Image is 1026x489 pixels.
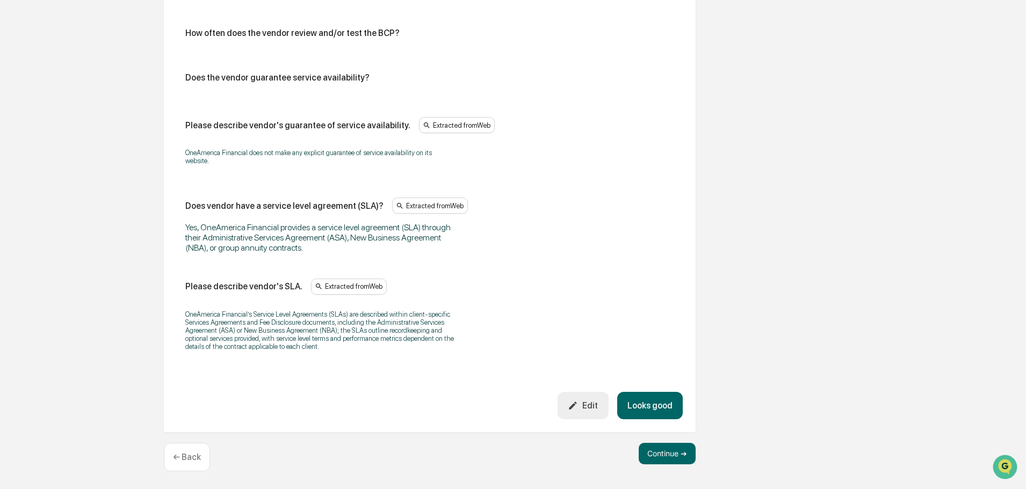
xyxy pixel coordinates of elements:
img: 1746055101610-c473b297-6a78-478c-a979-82029cc54cd1 [11,82,30,101]
div: Extracted from Web [419,117,495,133]
div: Start new chat [37,82,176,93]
p: OneAmerica Financial does not make any explicit guarantee of service availability on its website. [185,149,454,165]
div: We're available if you need us! [37,93,136,101]
p: How can we help? [11,23,196,40]
div: 🗄️ [78,136,86,145]
div: Yes, OneAmerica Financial provides a service level agreement (SLA) through their Administrative S... [185,222,454,253]
p: OneAmerica Financial’s Service Level Agreements (SLAs) are described within client-specific Servi... [185,310,454,351]
button: Start new chat [183,85,196,98]
button: Edit [558,392,609,419]
span: Preclearance [21,135,69,146]
div: Does vendor have a service level agreement (SLA)? [185,201,384,211]
div: How often does the vendor review and/or test the BCP? [185,28,400,38]
input: Clear [28,49,177,60]
p: ← Back [173,452,201,462]
div: 🔎 [11,157,19,165]
span: Data Lookup [21,156,68,166]
div: Extracted from Web [392,198,468,214]
div: Please describe vendor's SLA. [185,281,302,291]
iframe: Open customer support [992,454,1021,483]
div: Does the vendor guarantee service availability? [185,72,370,83]
button: Continue ➔ [639,443,696,464]
a: 🔎Data Lookup [6,151,72,171]
span: Attestations [89,135,133,146]
div: Extracted from Web [311,279,387,295]
div: 🖐️ [11,136,19,145]
div: Please describe vendor's guarantee of service availability. [185,120,410,130]
a: Powered byPylon [76,181,130,190]
a: 🗄️Attestations [74,131,138,150]
a: 🖐️Preclearance [6,131,74,150]
button: Looks good [617,392,683,419]
div: Edit [568,400,598,411]
span: Pylon [107,182,130,190]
